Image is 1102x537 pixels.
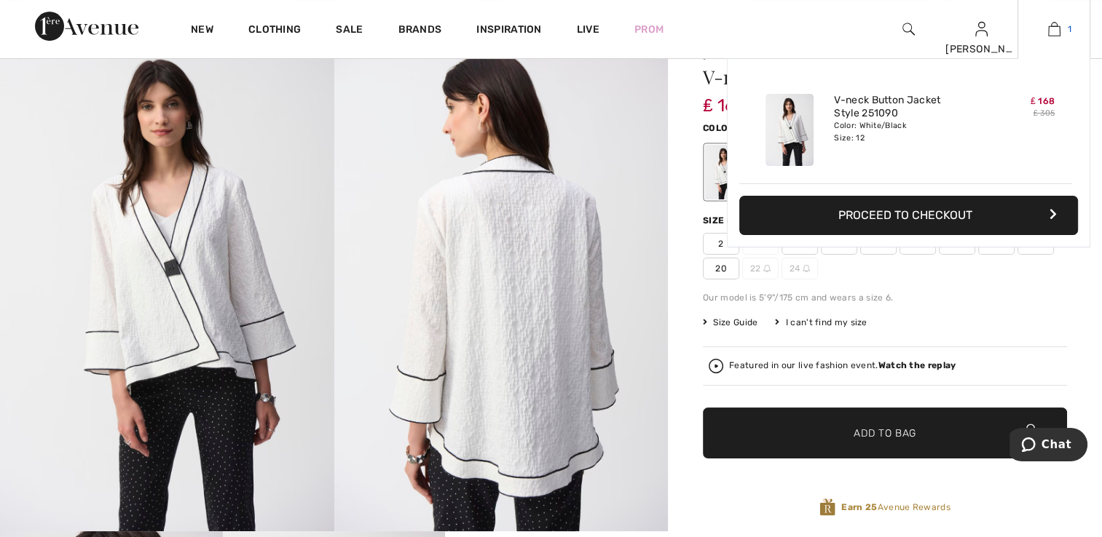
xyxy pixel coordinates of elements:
span: ₤ 168 [1031,96,1055,106]
img: Avenue Rewards [819,498,835,517]
a: Sale [336,23,363,39]
a: Sign In [975,22,988,36]
div: Featured in our live fashion event. [729,361,956,370]
span: Color: [703,123,737,133]
span: Avenue Rewards [841,501,950,514]
img: V-neck Button Jacket Style 251090 [766,94,814,166]
span: 2 [703,233,739,255]
a: Live [577,22,599,37]
img: V-neck Button Jacket Style 251090. 2 [334,31,669,531]
span: Add to Bag [854,425,916,440]
span: ₤ 168 [703,81,747,116]
a: Prom [634,22,664,37]
button: Add to Bag [703,407,1067,458]
div: Color: White/Black Size: 12 [834,120,977,143]
span: 20 [703,258,739,279]
img: Watch the replay [709,359,723,373]
span: 1 [1068,23,1071,36]
img: My Bag [1048,20,1060,38]
strong: Watch the replay [878,360,956,370]
div: Our model is 5'9"/175 cm and wears a size 6. [703,291,1067,304]
iframe: Opens a widget where you can chat to one of our agents [1009,428,1087,464]
a: New [191,23,213,39]
a: Brands [398,23,442,39]
a: 1 [1018,20,1090,38]
div: I can't find my size [775,316,867,329]
s: ₤ 305 [1033,108,1055,118]
span: Size Guide [703,316,757,329]
img: search the website [902,20,915,38]
button: Proceed to Checkout [739,196,1078,235]
a: V-neck Button Jacket Style 251090 [834,94,977,120]
div: Size ([GEOGRAPHIC_DATA]/[GEOGRAPHIC_DATA]): [703,214,946,227]
a: [PERSON_NAME] [703,50,776,60]
img: My Info [975,20,988,38]
span: Inspiration [476,23,541,39]
a: Clothing [248,23,301,39]
div: White/Black [705,145,743,199]
strong: Earn 25 [841,502,877,512]
h1: V-neck Button Jacket Style 251090 [703,68,1007,87]
div: [PERSON_NAME] [945,41,1017,57]
img: 1ère Avenue [35,12,138,41]
img: Bag.svg [1023,423,1039,442]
